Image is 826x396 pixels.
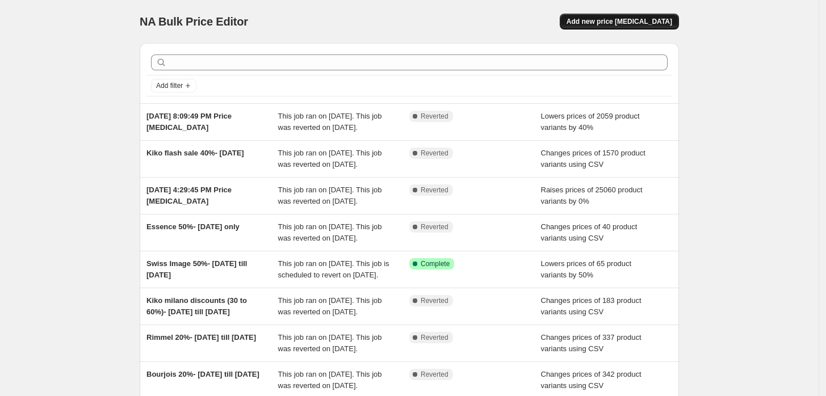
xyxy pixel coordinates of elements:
button: Add filter [151,79,196,92]
span: Changes prices of 183 product variants using CSV [541,296,641,316]
span: This job ran on [DATE]. This job was reverted on [DATE]. [278,222,382,242]
span: Changes prices of 1570 product variants using CSV [541,149,645,168]
span: Reverted [421,333,448,342]
span: Bourjois 20%- [DATE] till [DATE] [146,370,259,378]
span: Lowers prices of 2059 product variants by 40% [541,112,640,132]
span: Add new price [MEDICAL_DATA] [567,17,672,26]
span: This job ran on [DATE]. This job is scheduled to revert on [DATE]. [278,259,389,279]
span: Reverted [421,222,448,231]
span: Reverted [421,370,448,379]
span: Reverted [421,296,448,305]
span: This job ran on [DATE]. This job was reverted on [DATE]. [278,370,382,390]
span: Swiss Image 50%- [DATE] till [DATE] [146,259,247,279]
span: Essence 50%- [DATE] only [146,222,240,231]
span: Changes prices of 337 product variants using CSV [541,333,641,353]
span: NA Bulk Price Editor [140,15,248,28]
span: This job ran on [DATE]. This job was reverted on [DATE]. [278,296,382,316]
span: This job ran on [DATE]. This job was reverted on [DATE]. [278,186,382,205]
span: This job ran on [DATE]. This job was reverted on [DATE]. [278,333,382,353]
span: Reverted [421,149,448,158]
span: Changes prices of 342 product variants using CSV [541,370,641,390]
span: Reverted [421,186,448,195]
span: Rimmel 20%- [DATE] till [DATE] [146,333,256,342]
span: Lowers prices of 65 product variants by 50% [541,259,632,279]
span: This job ran on [DATE]. This job was reverted on [DATE]. [278,149,382,168]
span: This job ran on [DATE]. This job was reverted on [DATE]. [278,112,382,132]
span: Kiko flash sale 40%- [DATE] [146,149,244,157]
span: [DATE] 4:29:45 PM Price [MEDICAL_DATA] [146,186,232,205]
span: Changes prices of 40 product variants using CSV [541,222,638,242]
span: Reverted [421,112,448,121]
span: Add filter [156,81,183,90]
button: Add new price [MEDICAL_DATA] [560,14,679,30]
span: Complete [421,259,450,268]
span: [DATE] 8:09:49 PM Price [MEDICAL_DATA] [146,112,232,132]
span: Raises prices of 25060 product variants by 0% [541,186,643,205]
span: Kiko milano discounts (30 to 60%)- [DATE] till [DATE] [146,296,247,316]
